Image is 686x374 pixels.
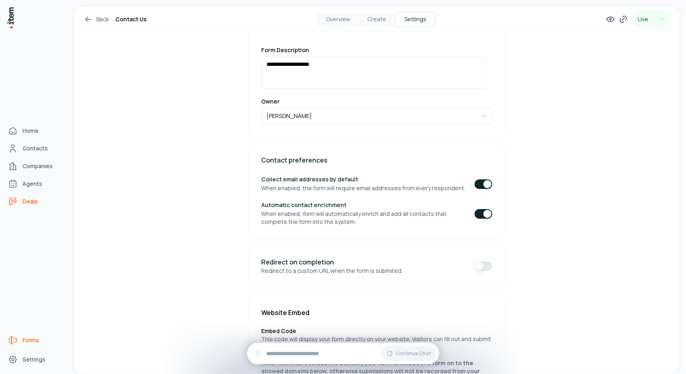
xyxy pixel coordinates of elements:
p: When enabled, the form will require email addresses from every respondent. [262,184,466,192]
span: Home [23,127,39,135]
label: Form Description [262,47,492,53]
div: Continue Chat [247,343,439,364]
h3: Automatic contact enrichment [262,202,468,208]
span: Contacts [23,144,48,152]
h3: Collect email addresses by default [262,176,466,183]
span: Deals [23,197,38,205]
img: Item Brain Logo [6,6,14,29]
a: deals [5,193,66,209]
button: Create [357,13,396,26]
a: Home [5,123,66,139]
button: Overview [319,13,357,26]
a: Forms [5,332,66,348]
span: Companies [23,162,53,170]
a: Contacts [5,140,66,157]
span: Continue Chat [396,350,431,357]
h3: Contact preferences [262,157,492,163]
span: Forms [23,336,39,344]
button: Continue Chat [382,346,436,361]
a: Settings [5,352,66,368]
h3: Redirect on completion [262,259,403,265]
label: Owner [262,98,492,105]
p: When enabled, item will automatically enrich and add all contacts that complete the form into the... [262,210,468,226]
span: Settings [23,356,45,364]
h2: Website Embed [262,308,492,317]
h3: Embed Code [262,327,492,335]
span: Agents [23,180,42,188]
a: Back [84,14,109,24]
h1: Contact Us [115,14,147,24]
button: Settings [396,13,434,26]
a: Agents [5,176,66,192]
p: Redirect to a custom URL when the form is submited. [262,267,403,275]
a: Companies [5,158,66,174]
